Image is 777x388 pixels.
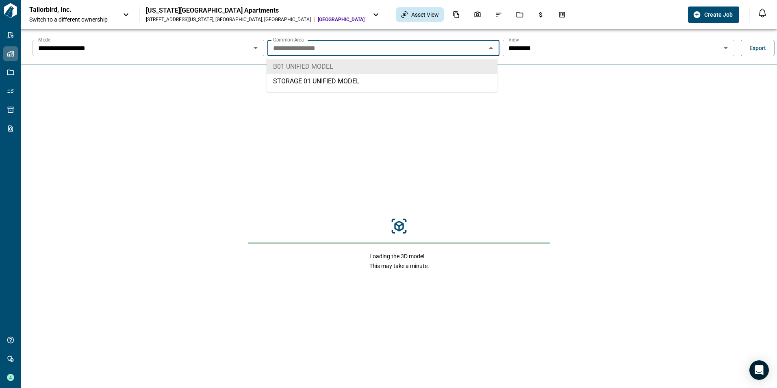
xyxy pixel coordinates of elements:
span: Create Job [704,11,733,19]
div: Asset View [396,7,444,22]
div: Jobs [511,8,528,22]
button: Export [741,40,775,56]
button: Close [485,42,497,54]
span: This may take a minute. [369,262,429,270]
label: Model [38,36,52,43]
p: Tailorbird, Inc. [29,6,102,14]
button: Open [250,42,261,54]
span: Asset View [411,11,439,19]
div: Photos [469,8,486,22]
span: [GEOGRAPHIC_DATA] [318,16,365,23]
li: B01 UNIFIED MODEL [267,59,497,74]
label: View [508,36,519,43]
span: Switch to a different ownership [29,15,115,24]
button: Open [720,42,731,54]
span: Export [749,44,766,52]
li: STORAGE 01 UNIFIED MODEL [267,74,497,89]
button: Create Job [688,7,739,23]
span: Loading the 3D model [369,252,429,260]
div: Takeoff Center [553,8,571,22]
div: [US_STATE][GEOGRAPHIC_DATA] Apartments [146,7,365,15]
div: [STREET_ADDRESS][US_STATE] , [GEOGRAPHIC_DATA] , [GEOGRAPHIC_DATA] [146,16,311,23]
div: Issues & Info [490,8,507,22]
div: Budgets [532,8,549,22]
button: Open notification feed [756,7,769,20]
label: Common Area [273,36,304,43]
div: Documents [448,8,465,22]
div: Open Intercom Messenger [749,360,769,380]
